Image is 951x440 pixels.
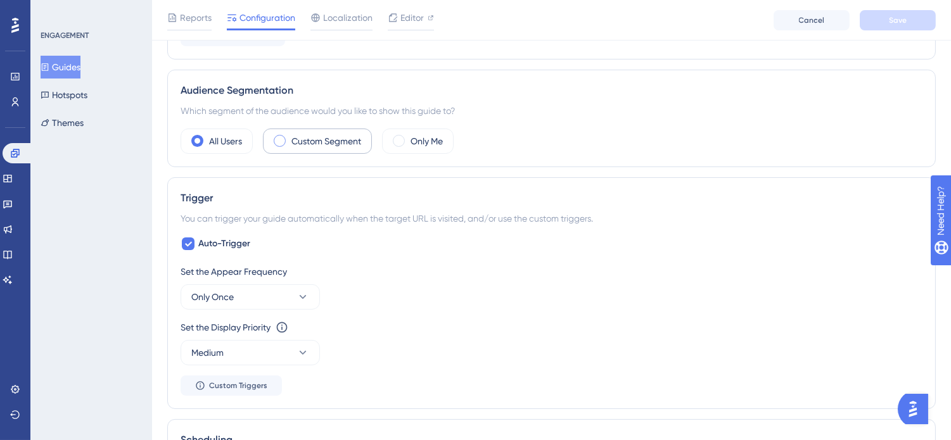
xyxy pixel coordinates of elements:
[41,84,87,106] button: Hotspots
[181,264,922,279] div: Set the Appear Frequency
[191,289,234,305] span: Only Once
[41,111,84,134] button: Themes
[181,211,922,226] div: You can trigger your guide automatically when the target URL is visited, and/or use the custom tr...
[181,103,922,118] div: Which segment of the audience would you like to show this guide to?
[799,15,825,25] span: Cancel
[198,236,250,251] span: Auto-Trigger
[181,320,271,335] div: Set the Display Priority
[181,340,320,365] button: Medium
[291,134,361,149] label: Custom Segment
[191,345,224,360] span: Medium
[41,30,89,41] div: ENGAGEMENT
[209,380,267,391] span: Custom Triggers
[323,10,373,25] span: Localization
[41,56,80,79] button: Guides
[898,390,936,428] iframe: UserGuiding AI Assistant Launcher
[30,3,79,18] span: Need Help?
[180,10,212,25] span: Reports
[411,134,443,149] label: Only Me
[860,10,936,30] button: Save
[181,375,282,396] button: Custom Triggers
[181,284,320,310] button: Only Once
[889,15,907,25] span: Save
[774,10,850,30] button: Cancel
[181,191,922,206] div: Trigger
[181,83,922,98] div: Audience Segmentation
[209,134,242,149] label: All Users
[400,10,424,25] span: Editor
[239,10,295,25] span: Configuration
